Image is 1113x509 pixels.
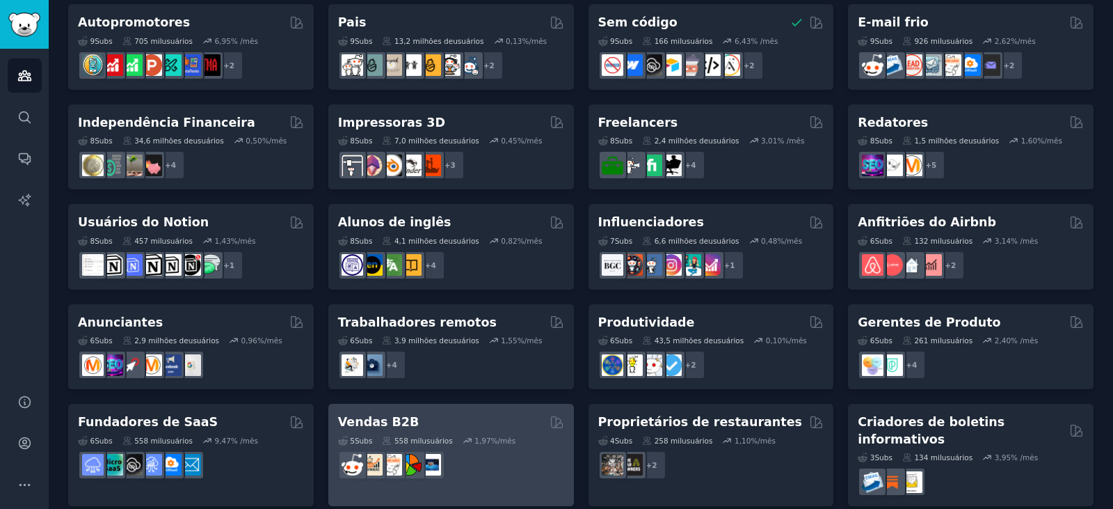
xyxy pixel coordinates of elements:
[881,54,903,76] img: Marketing por e-mail
[102,454,123,476] img: microsaas
[870,336,875,345] font: 6
[342,254,363,276] img: aprendizagem de línguas
[82,454,104,476] img: SaaS
[179,254,201,276] img: MelhoresModelos de Noção
[448,336,479,345] font: usuários
[615,437,632,445] font: Subs
[602,354,623,376] img: Dicas de VidaPro
[1011,336,1038,345] font: % /mês
[102,54,123,76] img: promoção do youtube
[90,336,95,345] font: 6
[862,54,883,76] img: vendas
[257,336,282,345] font: %/mês
[615,37,632,45] font: Subs
[995,37,1011,45] font: 2,62
[8,13,40,37] img: Logotipo do GummySearch
[338,15,367,29] font: Pais
[425,261,431,269] font: +
[95,437,112,445] font: Subs
[102,155,123,176] img: Planejamento Financeiro
[78,415,218,429] font: Fundadores de SaaS
[90,136,95,145] font: 8
[920,54,942,76] img: e-mail frio
[959,54,981,76] img: B2BSaaS
[655,136,709,145] font: 2,4 milhões de
[870,136,875,145] font: 8
[602,155,623,176] img: para contratar
[501,237,517,245] font: 0,82
[951,261,956,269] font: 2
[90,237,95,245] font: 8
[448,136,479,145] font: usuários
[881,254,903,276] img: Anfitriões do Airbnb
[610,136,615,145] font: 8
[615,237,632,245] font: Subs
[858,315,1000,329] font: Gerentes de Produto
[82,354,104,376] img: marketing
[723,261,730,269] font: +
[400,54,422,76] img: crianças pequenas
[598,315,695,329] font: Produtividade
[350,37,355,45] font: 9
[719,54,740,76] img: Ádalo
[858,15,929,29] font: E-mail frio
[121,454,143,476] img: NoCodeSaaS
[874,453,892,462] font: Subs
[361,54,383,76] img: Pais solteiros
[361,354,383,376] img: trabalhar
[102,354,123,376] img: SEO
[506,37,522,45] font: 0,13
[439,54,461,76] img: pais de múltiplos
[699,254,721,276] img: Dicas de crescimento do Instagram
[451,161,456,169] font: 3
[518,336,543,345] font: %/mês
[735,37,751,45] font: 6,43
[121,54,143,76] img: autopromoção
[121,155,143,176] img: Fogo
[925,161,931,169] font: +
[874,336,892,345] font: Subs
[102,254,123,276] img: criações de noções
[189,336,219,345] font: usuários
[381,254,402,276] img: troca_de_idiomas
[160,454,182,476] img: B2BSaaS
[945,261,951,269] font: +
[350,437,355,445] font: 5
[942,336,972,345] font: usuários
[241,336,257,345] font: 0,96
[901,155,922,176] img: marketing_de_conteúdo
[777,237,802,245] font: %/mês
[491,437,516,445] font: %/mês
[761,136,777,145] font: 3,01
[940,54,961,76] img: vendas b2b
[95,136,112,145] font: Subs
[621,54,643,76] img: fluxo da web
[394,237,449,245] font: 4,1 milhões de
[598,116,678,130] font: Freelancers
[862,254,883,276] img: anfitriões do Airbnb
[691,361,696,369] font: 2
[1011,453,1038,462] font: % /mês
[621,454,643,476] img: Proprietários de Bares
[858,116,928,130] font: Redatores
[453,37,483,45] font: usuários
[199,54,221,76] img: TesteMeuAplicativo
[214,37,230,45] font: 6,95
[214,237,230,245] font: 1,43
[134,336,189,345] font: 2,9 milhões de
[766,336,782,345] font: 0,10
[1037,136,1062,145] font: %/mês
[931,161,936,169] font: 5
[751,437,776,445] font: %/mês
[483,61,490,70] font: +
[400,254,422,276] img: Aprenda inglês no Reddit
[858,215,996,229] font: Anfitriões do Airbnb
[598,415,802,429] font: Proprietários de restaurantes
[995,453,1011,462] font: 3,95
[394,136,449,145] font: 7,0 milhões de
[179,354,201,376] img: anúncios do Google
[602,54,623,76] img: sem código
[979,54,1000,76] img: EmailOutreach
[610,437,615,445] font: 4
[355,336,372,345] font: Subs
